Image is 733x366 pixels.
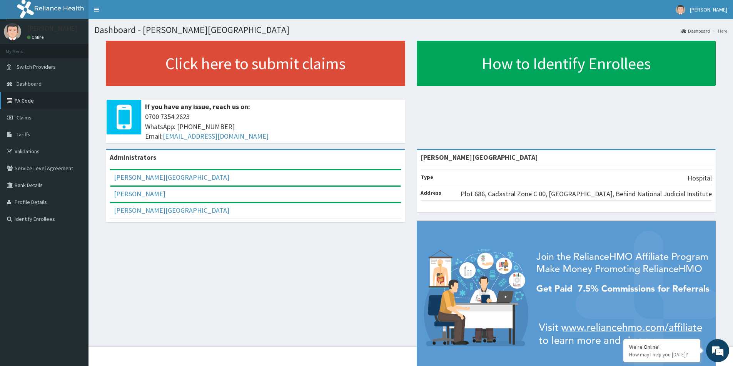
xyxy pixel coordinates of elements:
a: [PERSON_NAME] [114,189,165,198]
a: [PERSON_NAME][GEOGRAPHIC_DATA] [114,173,229,182]
a: How to Identify Enrollees [417,41,716,86]
div: We're Online! [629,343,695,350]
p: Plot 686, Cadastral Zone C 00, [GEOGRAPHIC_DATA], Behind National Judicial Institute [461,189,712,199]
span: Switch Providers [17,63,56,70]
p: Hospital [688,173,712,183]
span: Dashboard [17,80,42,87]
b: Administrators [110,153,156,162]
p: How may I help you today? [629,351,695,358]
span: Claims [17,114,32,121]
img: d_794563401_company_1708531726252_794563401 [14,38,31,58]
div: Chat with us now [40,43,129,53]
li: Here [711,28,727,34]
a: Click here to submit claims [106,41,405,86]
strong: [PERSON_NAME][GEOGRAPHIC_DATA] [421,153,538,162]
img: User Image [4,23,21,40]
span: 0700 7354 2623 WhatsApp: [PHONE_NUMBER] Email: [145,112,401,141]
textarea: Type your message and hit 'Enter' [4,210,147,237]
a: [EMAIL_ADDRESS][DOMAIN_NAME] [163,132,269,141]
a: Online [27,35,45,40]
span: Tariffs [17,131,30,138]
h1: Dashboard - [PERSON_NAME][GEOGRAPHIC_DATA] [94,25,727,35]
img: User Image [676,5,685,15]
span: We're online! [45,97,106,174]
b: Address [421,189,441,196]
p: [PERSON_NAME] [27,25,77,32]
b: Type [421,174,433,181]
a: Dashboard [681,28,710,34]
b: If you have any issue, reach us on: [145,102,250,111]
span: [PERSON_NAME] [690,6,727,13]
div: Minimize live chat window [126,4,145,22]
a: [PERSON_NAME][GEOGRAPHIC_DATA] [114,206,229,215]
